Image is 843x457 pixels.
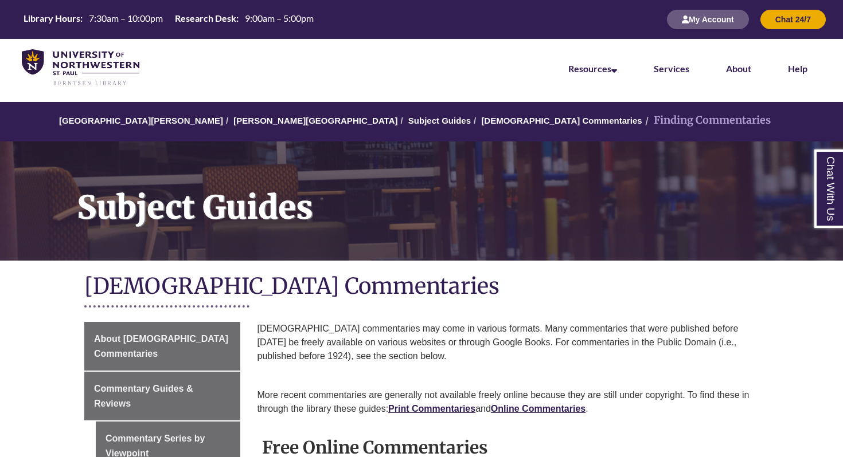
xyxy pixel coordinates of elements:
h1: [DEMOGRAPHIC_DATA] Commentaries [84,272,759,302]
a: Commentary Guides & Reviews [84,372,240,420]
a: Chat 24/7 [760,14,826,24]
a: Print Commentaries [388,404,475,413]
h1: Subject Guides [64,141,843,246]
a: [GEOGRAPHIC_DATA][PERSON_NAME] [59,116,223,125]
a: About [DEMOGRAPHIC_DATA] Commentaries [84,322,240,371]
button: My Account [667,10,749,29]
a: Hours Today [19,12,318,27]
p: More recent commentaries are generally not available freely online because they are still under c... [257,388,759,416]
a: [DEMOGRAPHIC_DATA] Commentaries [481,116,642,125]
span: 7:30am – 10:00pm [89,13,163,23]
a: About [726,63,751,74]
li: Finding Commentaries [642,112,771,129]
a: Help [788,63,807,74]
a: Resources [568,63,617,74]
img: UNWSP Library Logo [22,49,139,86]
p: [DEMOGRAPHIC_DATA] commentaries may come in various formats. Many commentaries that were publishe... [257,322,759,363]
a: Services [654,63,689,74]
button: Chat 24/7 [760,10,826,29]
table: Hours Today [19,12,318,26]
a: [PERSON_NAME][GEOGRAPHIC_DATA] [233,116,397,125]
span: 9:00am – 5:00pm [245,13,314,23]
th: Research Desk: [170,12,240,25]
a: Subject Guides [408,116,471,125]
a: Online Commentaries [491,404,586,413]
a: My Account [667,14,749,24]
span: Commentary Guides & Reviews [94,384,193,408]
span: About [DEMOGRAPHIC_DATA] Commentaries [94,334,228,358]
th: Library Hours: [19,12,84,25]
